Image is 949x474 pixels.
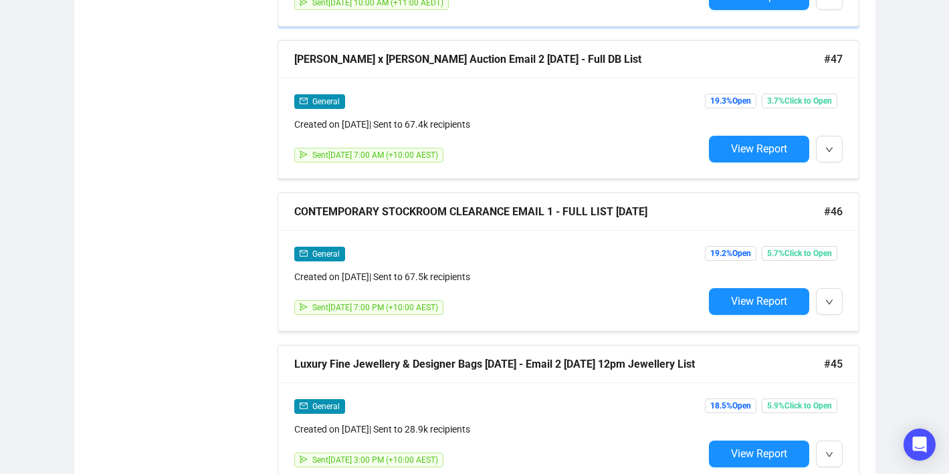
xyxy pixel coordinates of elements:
span: View Report [731,295,787,308]
span: 19.2% Open [705,246,756,261]
span: 3.7% Click to Open [762,94,837,108]
span: mail [300,402,308,410]
span: send [300,150,308,158]
span: 5.7% Click to Open [762,246,837,261]
span: down [825,146,833,154]
span: down [825,298,833,306]
span: View Report [731,142,787,155]
button: View Report [709,441,809,467]
span: #45 [824,356,843,372]
div: [PERSON_NAME] x [PERSON_NAME] Auction Email 2 [DATE] - Full DB List [294,51,824,68]
span: mail [300,249,308,257]
div: Created on [DATE] | Sent to 28.9k recipients [294,422,704,437]
span: 19.3% Open [705,94,756,108]
div: Luxury Fine Jewellery & Designer Bags [DATE] - Email 2 [DATE] 12pm Jewellery List [294,356,824,372]
a: CONTEMPORARY STOCKROOM CLEARANCE EMAIL 1 - FULL LIST [DATE]#46mailGeneralCreated on [DATE]| Sent ... [278,193,859,332]
button: View Report [709,288,809,315]
span: Sent [DATE] 7:00 PM (+10:00 AEST) [312,303,438,312]
span: Sent [DATE] 7:00 AM (+10:00 AEST) [312,150,438,160]
div: Created on [DATE] | Sent to 67.5k recipients [294,269,704,284]
span: General [312,249,340,259]
button: View Report [709,136,809,162]
div: Open Intercom Messenger [904,429,936,461]
span: mail [300,97,308,105]
span: General [312,97,340,106]
span: #47 [824,51,843,68]
span: send [300,455,308,463]
div: Created on [DATE] | Sent to 67.4k recipients [294,117,704,132]
span: 18.5% Open [705,398,756,413]
span: Sent [DATE] 3:00 PM (+10:00 AEST) [312,455,438,465]
span: 5.9% Click to Open [762,398,837,413]
a: [PERSON_NAME] x [PERSON_NAME] Auction Email 2 [DATE] - Full DB List#47mailGeneralCreated on [DATE... [278,40,859,179]
span: View Report [731,447,787,460]
span: General [312,402,340,411]
div: CONTEMPORARY STOCKROOM CLEARANCE EMAIL 1 - FULL LIST [DATE] [294,203,824,220]
span: down [825,451,833,459]
span: send [300,303,308,311]
span: #46 [824,203,843,220]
